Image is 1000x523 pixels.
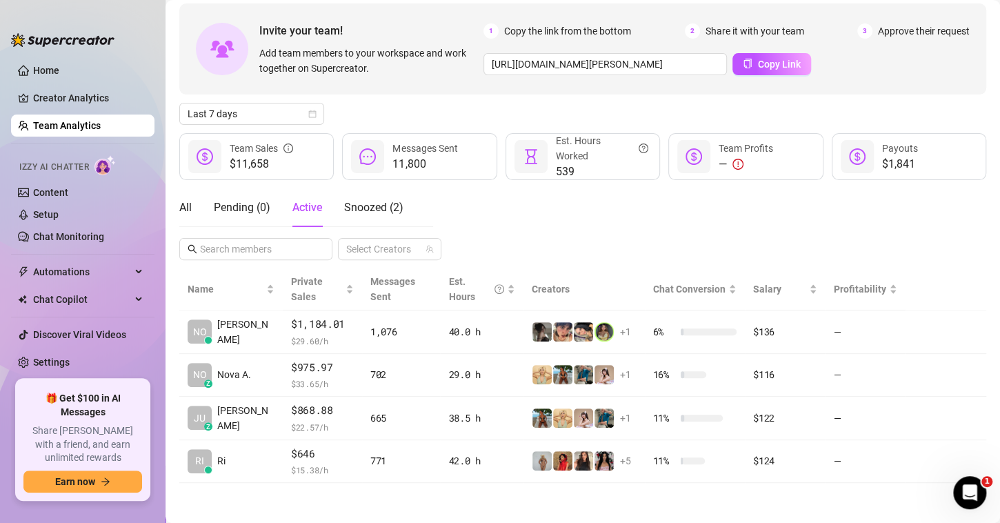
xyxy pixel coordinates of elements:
[620,367,631,382] span: + 1
[620,453,631,468] span: + 5
[953,476,986,509] iframe: Intercom live chat
[259,22,483,39] span: Invite your team!
[33,65,59,76] a: Home
[574,365,593,384] img: Eavnc
[188,244,197,254] span: search
[448,411,514,426] div: 38.5 h
[532,408,552,428] img: Libby
[556,164,648,180] span: 539
[194,411,206,426] span: JU
[620,324,631,339] span: + 1
[214,199,270,216] div: Pending ( 0 )
[882,156,918,172] span: $1,841
[291,359,354,376] span: $975.97
[882,143,918,154] span: Payouts
[532,365,552,384] img: Actually.Maria
[370,411,432,426] div: 665
[193,324,207,339] span: NO
[392,143,457,154] span: Messages Sent
[23,392,142,419] span: 🎁 Get $100 in AI Messages
[291,402,354,419] span: $868.88
[849,148,866,165] span: dollar-circle
[370,276,415,302] span: Messages Sent
[291,420,354,434] span: $ 22.57 /h
[448,274,503,304] div: Est. Hours
[620,411,631,426] span: + 1
[653,453,675,468] span: 11 %
[188,282,263,297] span: Name
[179,268,283,310] th: Name
[291,446,354,462] span: $646
[101,477,110,486] span: arrow-right
[653,367,675,382] span: 16 %
[719,156,773,172] div: —
[753,367,817,382] div: $116
[204,422,212,431] div: z
[291,334,354,348] span: $ 29.60 /h
[188,103,316,124] span: Last 7 days
[33,231,104,242] a: Chat Monitoring
[743,59,752,68] span: copy
[981,476,992,487] span: 1
[308,110,317,118] span: calendar
[594,408,614,428] img: Eavnc
[94,155,116,175] img: AI Chatter
[553,451,572,471] img: bellatendresse
[574,451,593,471] img: diandradelgado
[574,322,593,342] img: Harley
[523,148,539,165] span: hourglass
[483,23,499,39] span: 1
[448,324,514,339] div: 40.0 h
[878,23,970,39] span: Approve their request
[834,284,886,295] span: Profitability
[523,268,645,310] th: Creators
[826,440,906,484] td: —
[686,148,702,165] span: dollar-circle
[23,471,142,493] button: Earn nowarrow-right
[217,317,274,347] span: [PERSON_NAME]
[193,367,207,382] span: NO
[639,133,648,164] span: question-circle
[33,261,131,283] span: Automations
[758,59,801,70] span: Copy Link
[504,23,631,39] span: Copy the link from the bottom
[179,199,192,216] div: All
[426,245,434,253] span: team
[753,324,817,339] div: $136
[23,424,142,465] span: Share [PERSON_NAME] with a friend, and earn unlimited rewards
[230,156,293,172] span: $11,658
[732,53,811,75] button: Copy Link
[33,288,131,310] span: Chat Copilot
[448,367,514,382] div: 29.0 h
[33,120,101,131] a: Team Analytics
[33,87,143,109] a: Creator Analytics
[826,397,906,440] td: —
[594,451,614,471] img: empress.venus
[753,284,781,295] span: Salary
[33,357,70,368] a: Settings
[344,201,403,214] span: Snoozed ( 2 )
[685,23,700,39] span: 2
[283,141,293,156] span: info-circle
[291,316,354,333] span: $1,184.01
[532,451,552,471] img: Barbi
[370,324,432,339] div: 1,076
[200,241,313,257] input: Search members
[217,367,251,382] span: Nova A.
[291,463,354,477] span: $ 15.38 /h
[292,201,322,214] span: Active
[826,354,906,397] td: —
[195,453,204,468] span: RI
[574,408,593,428] img: anaxmei
[653,284,726,295] span: Chat Conversion
[556,133,648,164] div: Est. Hours Worked
[370,453,432,468] div: 771
[448,453,514,468] div: 42.0 h
[553,365,572,384] img: Libby
[857,23,872,39] span: 3
[204,379,212,388] div: z
[653,411,675,426] span: 11 %
[217,453,226,468] span: Ri
[33,187,68,198] a: Content
[532,322,552,342] img: daiisyjane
